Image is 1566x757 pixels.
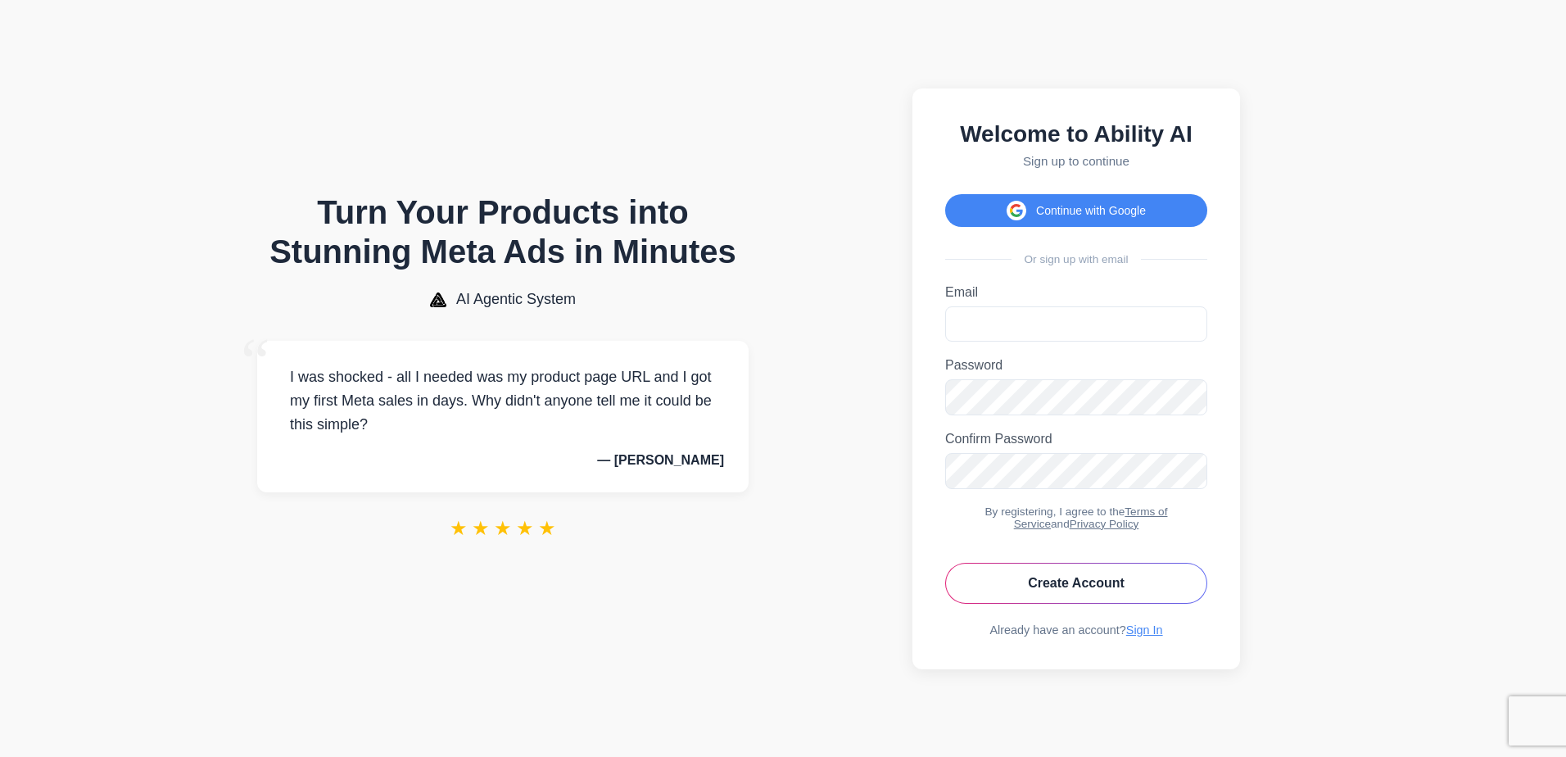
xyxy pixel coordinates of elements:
h1: Turn Your Products into Stunning Meta Ads in Minutes [257,193,749,271]
span: ★ [538,517,556,540]
div: Already have an account? [945,623,1207,637]
label: Email [945,285,1207,300]
span: ★ [450,517,468,540]
h2: Welcome to Ability AI [945,121,1207,147]
a: Sign In [1126,623,1163,637]
div: Or sign up with email [945,253,1207,265]
p: I was shocked - all I needed was my product page URL and I got my first Meta sales in days. Why d... [282,365,724,436]
label: Confirm Password [945,432,1207,446]
span: AI Agentic System [456,291,576,308]
a: Privacy Policy [1070,518,1139,530]
span: “ [241,324,270,399]
span: ★ [472,517,490,540]
label: Password [945,358,1207,373]
button: Create Account [945,563,1207,604]
button: Continue with Google [945,194,1207,227]
p: Sign up to continue [945,154,1207,168]
img: AI Agentic System Logo [430,292,446,307]
span: ★ [516,517,534,540]
p: — [PERSON_NAME] [282,453,724,468]
span: ★ [494,517,512,540]
div: By registering, I agree to the and [945,505,1207,530]
a: Terms of Service [1014,505,1168,530]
